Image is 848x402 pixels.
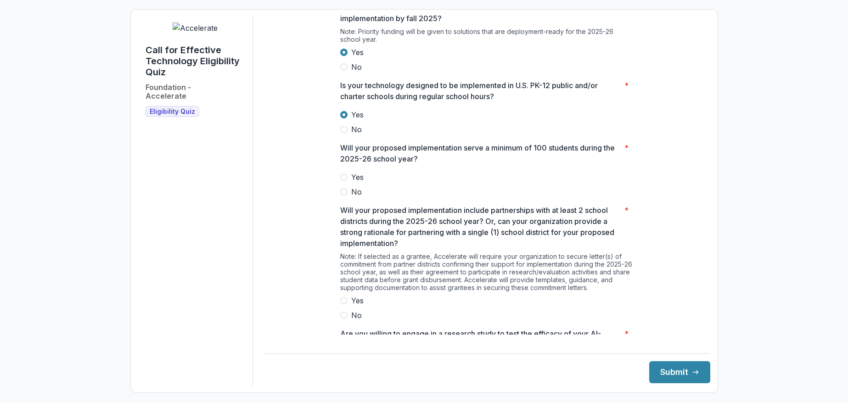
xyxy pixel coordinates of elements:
[173,22,218,33] img: Accelerate
[351,124,362,135] span: No
[340,28,634,47] div: Note: Priority funding will be given to solutions that are deployment-ready for the 2025-26 schoo...
[150,108,195,116] span: Eligibility Quiz
[351,295,364,306] span: Yes
[351,186,362,197] span: No
[340,252,634,295] div: Note: If selected as a grantee, Accelerate will require your organization to secure letter(s) of ...
[340,142,621,164] p: Will your proposed implementation serve a minimum of 100 students during the 2025-26 school year?
[340,328,621,383] p: Are you willing to engage in a research study to test the efficacy of your AI-enabled or educatio...
[351,61,362,73] span: No
[649,361,710,383] button: Submit
[351,47,364,58] span: Yes
[340,205,621,249] p: Will your proposed implementation include partnerships with at least 2 school districts during th...
[351,310,362,321] span: No
[146,83,191,100] h2: Foundation - Accelerate
[351,172,364,183] span: Yes
[146,45,245,78] h1: Call for Effective Technology Eligibility Quiz
[340,80,621,102] p: Is your technology designed to be implemented in U.S. PK-12 public and/or charter schools during ...
[351,109,364,120] span: Yes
